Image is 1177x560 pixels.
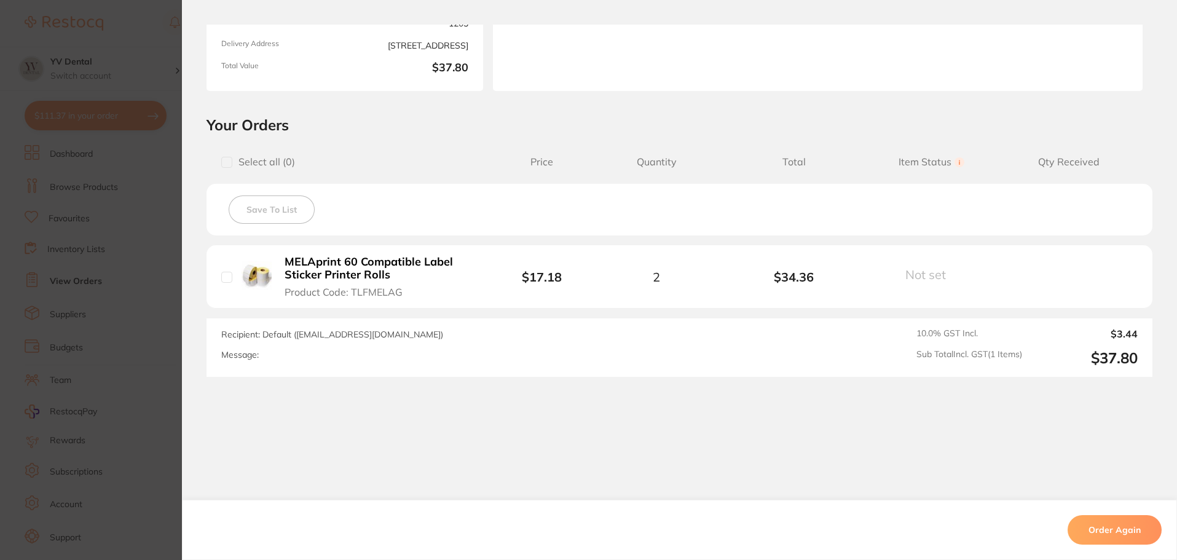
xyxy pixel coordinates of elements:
img: MELAprint 60 Compatible Label Sticker Printer Rolls [242,261,272,291]
h2: Your Orders [207,116,1152,134]
button: Order Again [1068,515,1162,545]
output: $37.80 [1032,349,1138,367]
span: Item Status [863,156,1001,168]
button: Not set [902,267,961,282]
b: $34.36 [725,270,863,284]
span: Recipient: Default ( [EMAIL_ADDRESS][DOMAIN_NAME] ) [221,329,443,340]
b: $37.80 [350,61,468,76]
span: 2 [653,270,660,284]
span: [STREET_ADDRESS] [350,39,468,52]
button: Save To List [229,195,315,224]
span: Total Value [221,61,340,76]
span: Delivery Address [221,39,340,52]
span: Product Code: TLFMELAG [285,286,403,298]
b: $17.18 [522,269,562,285]
span: Quantity [588,156,725,168]
span: Total [725,156,863,168]
output: $3.44 [1032,328,1138,339]
span: Not set [905,267,946,282]
b: MELAprint 60 Compatible Label Sticker Printer Rolls [285,256,474,281]
span: 10.0 % GST Incl. [916,328,1022,339]
label: Message: [221,350,259,360]
span: Sub Total Incl. GST ( 1 Items) [916,349,1022,367]
span: Select all ( 0 ) [232,156,295,168]
span: Qty Received [1000,156,1138,168]
button: MELAprint 60 Compatible Label Sticker Printer Rolls Product Code: TLFMELAG [281,255,478,298]
span: Price [496,156,588,168]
